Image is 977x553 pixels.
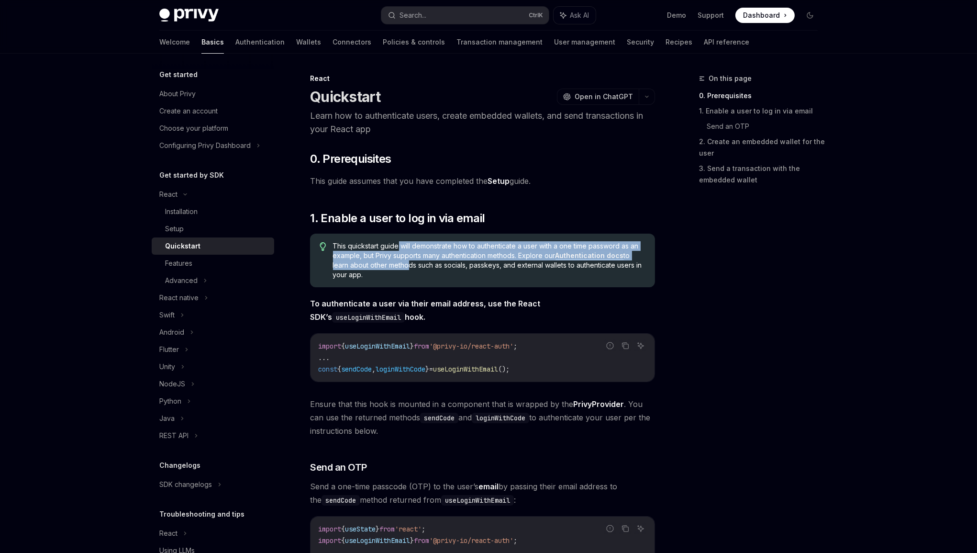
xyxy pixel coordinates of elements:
[414,342,429,350] span: from
[159,105,218,117] div: Create an account
[345,525,376,533] span: useState
[310,480,655,507] span: Send a one-time passcode (OTP) to the user’s by passing their email address to the method returne...
[698,11,724,20] a: Support
[488,176,510,186] a: Setup
[345,342,410,350] span: useLoginWithEmail
[318,365,337,373] span: const
[318,353,330,362] span: ...
[152,203,274,220] a: Installation
[627,31,654,54] a: Security
[699,134,825,161] a: 2. Create an embedded wallet for the user
[429,536,513,545] span: '@privy-io/react-auth'
[159,292,199,304] div: React native
[296,31,321,54] a: Wallets
[159,140,251,151] div: Configuring Privy Dashboard
[619,522,632,535] button: Copy the contents from the code block
[310,211,485,226] span: 1. Enable a user to log in via email
[410,342,414,350] span: }
[802,8,818,23] button: Toggle dark mode
[707,119,825,134] a: Send an OTP
[159,378,185,390] div: NodeJS
[318,525,341,533] span: import
[709,73,752,84] span: On this page
[429,365,433,373] span: =
[318,342,341,350] span: import
[159,9,219,22] img: dark logo
[513,536,517,545] span: ;
[619,339,632,352] button: Copy the contents from the code block
[735,8,795,23] a: Dashboard
[372,365,376,373] span: ,
[318,536,341,545] span: import
[383,31,445,54] a: Policies & controls
[555,251,624,260] a: Authentication docs
[201,31,224,54] a: Basics
[152,255,274,272] a: Features
[159,413,175,424] div: Java
[341,365,372,373] span: sendCode
[699,161,825,188] a: 3. Send a transaction with the embedded wallet
[165,223,184,235] div: Setup
[152,102,274,120] a: Create an account
[554,31,615,54] a: User management
[498,365,510,373] span: ();
[376,365,425,373] span: loginWithCode
[341,525,345,533] span: {
[570,11,589,20] span: Ask AI
[379,525,395,533] span: from
[165,258,192,269] div: Features
[395,525,422,533] span: 'react'
[704,31,749,54] a: API reference
[159,31,190,54] a: Welcome
[159,508,244,520] h5: Troubleshooting and tips
[310,299,540,322] strong: To authenticate a user via their email address, use the React SDK’s hook.
[159,123,228,134] div: Choose your platform
[152,220,274,237] a: Setup
[381,7,549,24] button: Search...CtrlK
[667,11,686,20] a: Demo
[743,11,780,20] span: Dashboard
[573,399,624,409] a: PrivyProvider
[341,536,345,545] span: {
[159,309,175,321] div: Swift
[322,495,360,506] code: sendCode
[337,365,341,373] span: {
[666,31,692,54] a: Recipes
[513,342,517,350] span: ;
[310,151,391,167] span: 0. Prerequisites
[152,237,274,255] a: Quickstart
[575,92,633,102] span: Open in ChatGPT
[159,479,212,490] div: SDK changelogs
[699,103,825,119] a: 1. Enable a user to log in via email
[429,342,513,350] span: '@privy-io/react-auth'
[410,536,414,545] span: }
[529,11,543,19] span: Ctrl K
[634,339,647,352] button: Ask AI
[604,339,616,352] button: Report incorrect code
[310,88,381,105] h1: Quickstart
[557,89,639,105] button: Open in ChatGPT
[165,275,198,286] div: Advanced
[159,395,181,407] div: Python
[310,461,367,474] span: Send an OTP
[310,109,655,136] p: Learn how to authenticate users, create embedded wallets, and send transactions in your React app
[159,327,184,338] div: Android
[699,88,825,103] a: 0. Prerequisites
[554,7,596,24] button: Ask AI
[400,10,426,21] div: Search...
[604,522,616,535] button: Report incorrect code
[478,482,499,491] strong: email
[333,31,371,54] a: Connectors
[310,74,655,83] div: React
[310,397,655,438] span: Ensure that this hook is mounted in a component that is wrapped by the . You can use the returned...
[159,528,178,539] div: React
[456,31,543,54] a: Transaction management
[152,120,274,137] a: Choose your platform
[159,430,189,441] div: REST API
[433,365,498,373] span: useLoginWithEmail
[422,525,425,533] span: ;
[414,536,429,545] span: from
[441,495,514,506] code: useLoginWithEmail
[634,522,647,535] button: Ask AI
[159,344,179,355] div: Flutter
